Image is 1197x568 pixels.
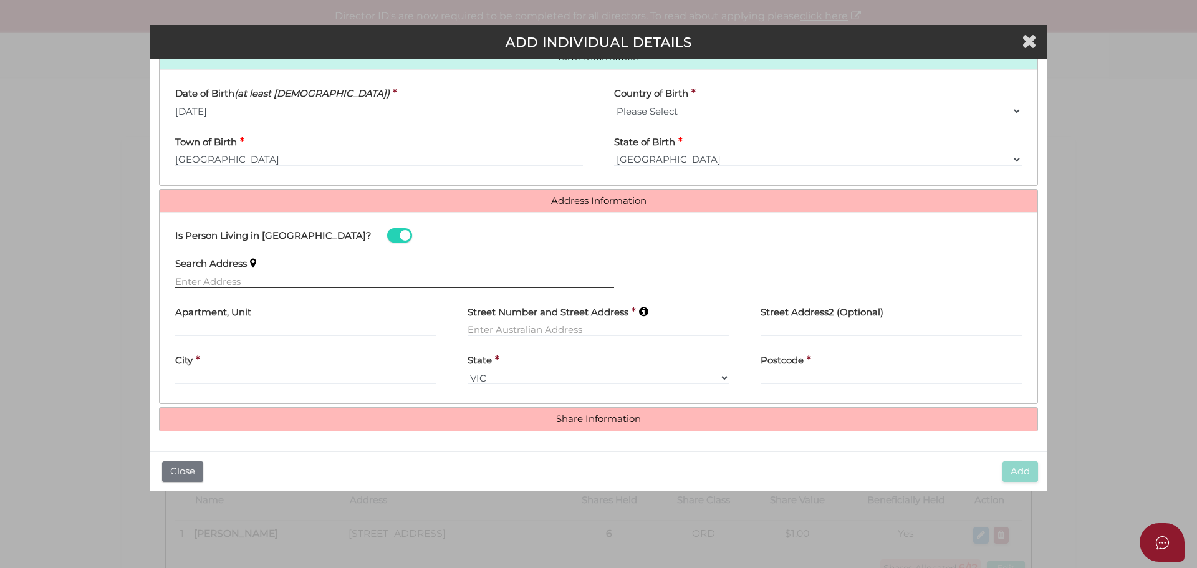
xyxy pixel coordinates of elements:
button: Close [162,461,203,482]
i: Keep typing in your address(including suburb) until it appears [250,258,256,268]
a: Share Information [169,414,1028,425]
input: Enter Address [175,274,614,288]
h4: Apartment, Unit [175,307,251,318]
i: Keep typing in your address(including suburb) until it appears [639,306,648,317]
button: Add [1002,461,1038,482]
h4: City [175,355,193,366]
input: Enter Australian Address [468,323,729,337]
h4: Search Address [175,259,247,269]
h4: Postcode [761,355,804,366]
h4: Street Address2 (Optional) [761,307,883,318]
button: Open asap [1140,523,1185,562]
h4: Street Number and Street Address [468,307,628,318]
h4: Is Person Living in [GEOGRAPHIC_DATA]? [175,231,372,241]
h4: State [468,355,492,366]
